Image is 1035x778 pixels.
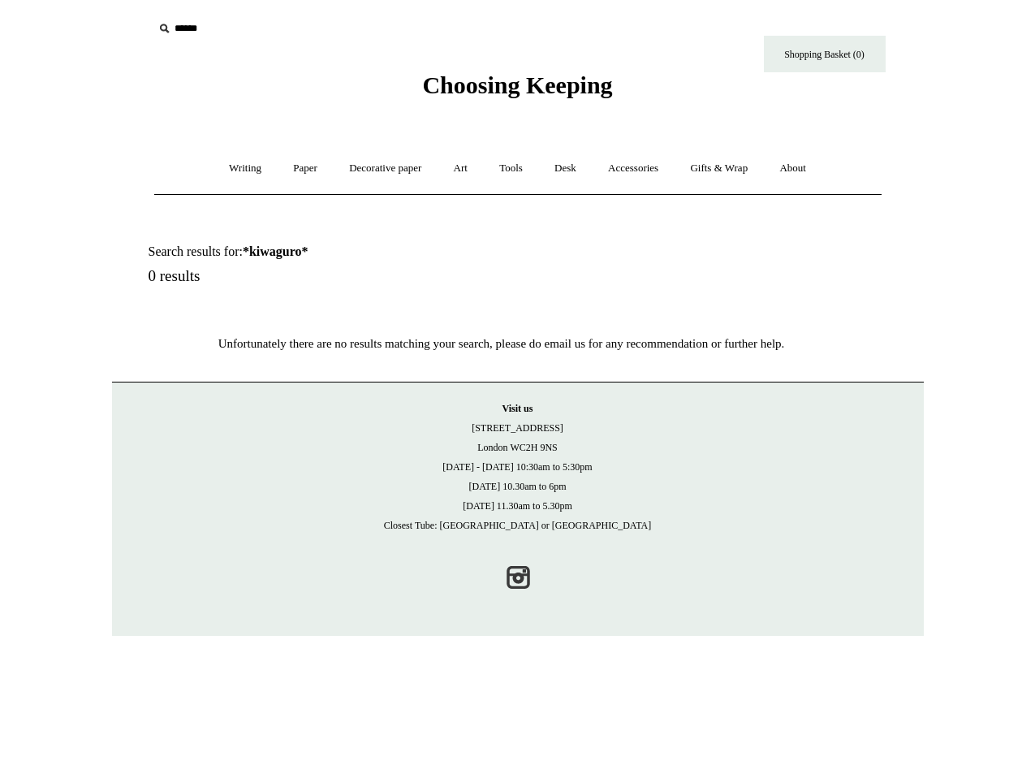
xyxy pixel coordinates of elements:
strong: Visit us [502,403,533,414]
a: Instagram [500,560,536,595]
h1: Search results for: [149,244,537,259]
p: Unfortunately there are no results matching your search, please do email us for any recommendatio... [112,334,891,353]
p: [STREET_ADDRESS] London WC2H 9NS [DATE] - [DATE] 10:30am to 5:30pm [DATE] 10.30am to 6pm [DATE] 1... [128,399,908,535]
h5: 0 results [149,267,537,286]
a: Tools [485,147,537,190]
a: Art [439,147,482,190]
a: Decorative paper [334,147,436,190]
a: About [765,147,821,190]
a: Accessories [593,147,673,190]
a: Writing [214,147,276,190]
a: Paper [278,147,332,190]
strong: *kiwaguro* [243,244,308,258]
a: Shopping Basket (0) [764,36,886,72]
a: Choosing Keeping [422,84,612,96]
a: Gifts & Wrap [675,147,762,190]
span: Choosing Keeping [422,71,612,98]
a: Desk [540,147,591,190]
